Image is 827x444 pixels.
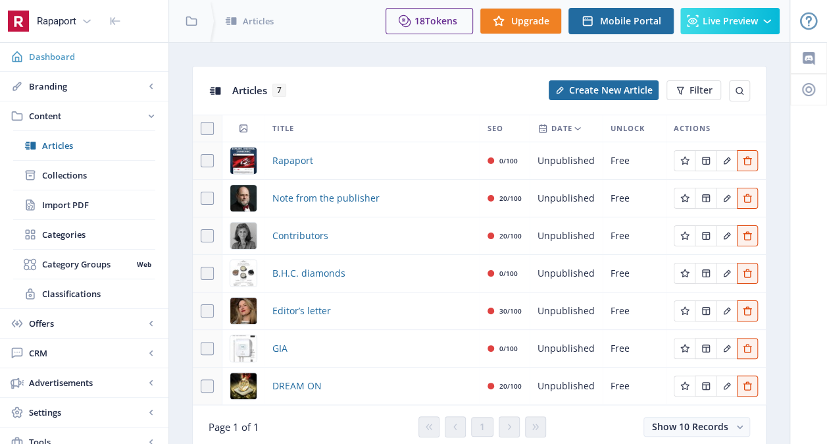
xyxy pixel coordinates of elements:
[530,330,603,368] td: Unpublished
[695,341,716,354] a: Edit page
[42,198,155,211] span: Import PDF
[716,304,737,316] a: Edit page
[737,379,758,391] a: Edit page
[737,341,758,354] a: Edit page
[386,8,473,34] button: 18Tokens
[29,406,145,419] span: Settings
[716,379,737,391] a: Edit page
[272,265,345,281] a: B.H.C. diamonds
[230,148,257,174] img: img_8-1.jpg
[569,85,653,96] span: Create New Article
[499,265,518,281] div: 0/100
[425,14,457,27] span: Tokens
[488,121,503,136] span: SEO
[737,153,758,166] a: Edit page
[230,185,257,211] img: img_9-1.jpg
[530,217,603,255] td: Unpublished
[674,121,711,136] span: Actions
[674,191,695,204] a: Edit page
[695,379,716,391] a: Edit page
[42,287,155,300] span: Classifications
[603,330,666,368] td: Free
[29,376,145,389] span: Advertisements
[695,153,716,166] a: Edit page
[695,304,716,316] a: Edit page
[674,229,695,241] a: Edit page
[480,8,562,34] button: Upgrade
[511,16,549,26] span: Upgrade
[603,255,666,292] td: Free
[272,190,380,206] span: Note from the publisher
[530,142,603,180] td: Unpublished
[471,417,493,437] button: 1
[272,341,288,356] a: GIA
[737,229,758,241] a: Edit page
[230,223,257,249] img: img_7-3.jpg
[499,228,522,244] div: 20/100
[230,260,257,287] img: img_5-1.jpg
[232,84,267,97] span: Articles
[37,7,76,36] div: Rapaport
[737,191,758,204] a: Edit page
[530,368,603,405] td: Unpublished
[13,220,155,249] a: Categories
[603,180,666,217] td: Free
[272,228,328,244] a: Contributors
[680,8,780,34] button: Live Preview
[230,373,257,399] img: img_1-1.jpg
[42,228,155,241] span: Categories
[272,153,313,169] a: Rapaport
[666,80,721,100] button: Filter
[272,84,286,97] span: 7
[674,304,695,316] a: Edit page
[42,139,155,152] span: Articles
[272,121,294,136] span: Title
[13,190,155,219] a: Import PDF
[703,16,758,26] span: Live Preview
[695,266,716,279] a: Edit page
[42,258,132,271] span: Category Groups
[674,379,695,391] a: Edit page
[611,121,645,136] span: Unlock
[13,250,155,279] a: Category GroupsWeb
[8,11,29,32] img: properties.app_icon.png
[695,191,716,204] a: Edit page
[272,303,331,319] a: Editor’s letter
[29,317,145,330] span: Offers
[695,229,716,241] a: Edit page
[499,378,522,394] div: 20/100
[674,266,695,279] a: Edit page
[530,255,603,292] td: Unpublished
[737,304,758,316] a: Edit page
[600,16,661,26] span: Mobile Portal
[716,191,737,204] a: Edit page
[230,298,257,324] img: img_6-1.jpg
[29,50,158,63] span: Dashboard
[272,378,322,394] a: DREAM ON
[603,142,666,180] td: Free
[530,180,603,217] td: Unpublished
[29,347,145,360] span: CRM
[541,80,659,100] a: New page
[551,121,572,136] span: Date
[716,266,737,279] a: Edit page
[716,153,737,166] a: Edit page
[230,335,257,362] img: img_2-1.jpg
[243,14,274,28] span: Articles
[652,420,728,433] span: Show 10 Records
[716,229,737,241] a: Edit page
[13,279,155,308] a: Classifications
[603,368,666,405] td: Free
[42,169,155,182] span: Collections
[737,266,758,279] a: Edit page
[530,292,603,330] td: Unpublished
[13,161,155,190] a: Collections
[568,8,674,34] button: Mobile Portal
[13,131,155,160] a: Articles
[29,80,145,93] span: Branding
[499,303,522,319] div: 30/100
